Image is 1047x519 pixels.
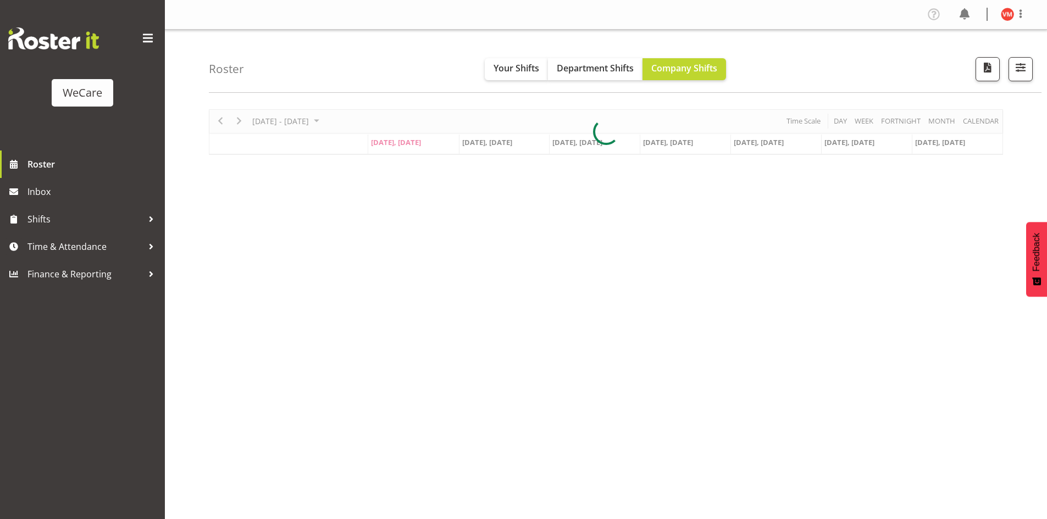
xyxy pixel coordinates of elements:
button: Filter Shifts [1009,57,1033,81]
span: Feedback [1032,233,1042,271]
span: Roster [27,156,159,172]
div: WeCare [63,85,102,101]
button: Your Shifts [485,58,548,80]
span: Inbox [27,183,159,200]
span: Shifts [27,211,143,227]
span: Department Shifts [557,62,634,74]
button: Department Shifts [548,58,642,80]
img: Rosterit website logo [8,27,99,49]
button: Feedback - Show survey [1026,222,1047,297]
span: Time & Attendance [27,238,143,255]
span: Finance & Reporting [27,266,143,282]
h4: Roster [209,63,244,75]
button: Download a PDF of the roster according to the set date range. [976,57,1000,81]
span: Company Shifts [651,62,717,74]
img: viktoriia-molchanova11567.jpg [1001,8,1014,21]
span: Your Shifts [494,62,539,74]
button: Company Shifts [642,58,726,80]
